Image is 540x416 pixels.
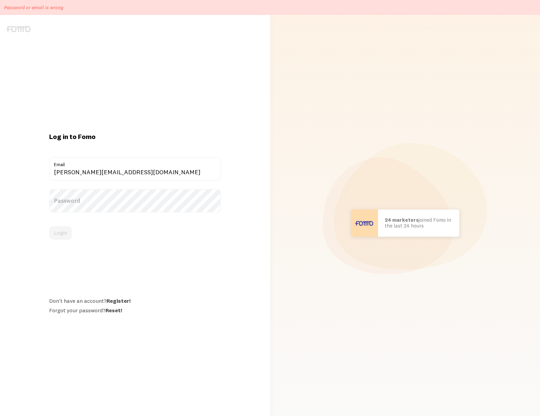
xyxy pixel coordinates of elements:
[385,217,419,223] b: 24 marketers
[49,157,221,169] label: Email
[4,4,63,11] p: Password or email is wrong
[6,26,31,32] img: fomo-logo-gray-b99e0e8ada9f9040e2984d0d95b3b12da0074ffd48d1e5cb62ac37fc77b0b268.svg
[105,307,122,314] a: Reset!
[49,189,221,213] label: Password
[49,307,221,314] div: Forgot your password?
[351,210,378,237] img: User avatar
[49,297,221,304] div: Don't have an account?
[385,217,453,229] p: joined Fomo in the last 24 hours
[106,297,131,304] a: Register!
[49,132,221,141] h1: Log in to Fomo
